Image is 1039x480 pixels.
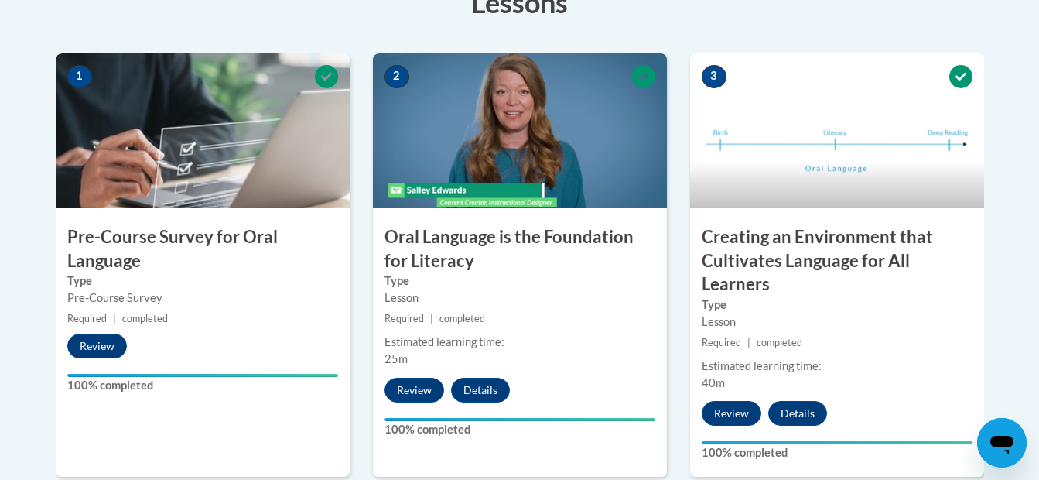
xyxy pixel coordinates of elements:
span: Required [702,337,741,348]
div: Your progress [384,418,655,421]
button: Details [768,401,827,426]
span: 2 [384,65,409,88]
div: Your progress [702,441,972,444]
span: 25m [384,352,408,365]
span: completed [122,313,168,324]
label: 100% completed [384,421,655,438]
span: 40m [702,376,725,389]
img: Course Image [690,53,984,208]
div: Pre-Course Survey [67,290,338,307]
label: 100% completed [702,444,972,461]
span: Required [67,313,107,324]
div: Estimated learning time: [384,334,655,351]
span: Required [384,313,424,324]
button: Review [384,378,444,403]
button: Review [702,401,761,426]
h3: Creating an Environment that Cultivates Language for All Learners [690,225,984,297]
img: Course Image [373,53,667,208]
span: completed [439,313,485,324]
div: Your progress [67,374,338,377]
span: | [430,313,433,324]
h3: Pre-Course Survey for Oral Language [56,225,350,273]
button: Details [451,378,510,403]
span: | [113,313,116,324]
span: 1 [67,65,92,88]
span: completed [757,337,802,348]
span: | [747,337,750,348]
label: Type [67,273,338,290]
label: 100% completed [67,377,338,394]
iframe: Button to launch messaging window [977,418,1027,468]
div: Estimated learning time: [702,358,972,375]
label: Type [384,273,655,290]
label: Type [702,297,972,314]
span: 3 [702,65,726,88]
h3: Oral Language is the Foundation for Literacy [373,225,667,273]
div: Lesson [702,314,972,331]
img: Course Image [56,53,350,208]
div: Lesson [384,290,655,307]
button: Review [67,334,127,358]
